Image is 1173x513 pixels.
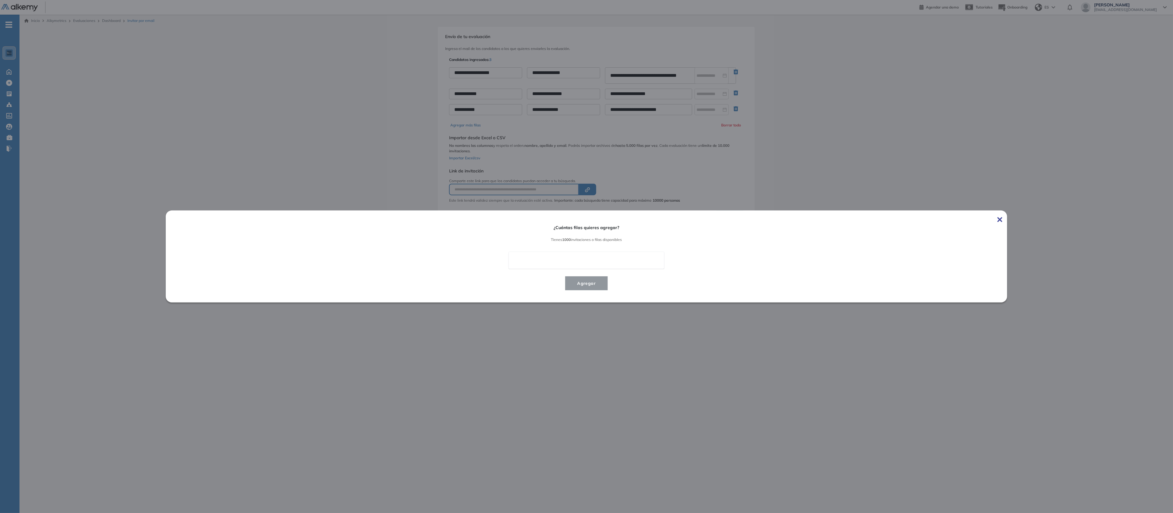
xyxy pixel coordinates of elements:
[998,217,1002,222] img: Cerrar
[562,237,571,242] b: 1000
[183,225,990,230] span: ¿Cuántas filas quieres agregar?
[183,238,990,242] span: Tienes invitaciones o filas disponibles
[572,280,601,287] span: Agregar
[565,276,608,290] button: Agregar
